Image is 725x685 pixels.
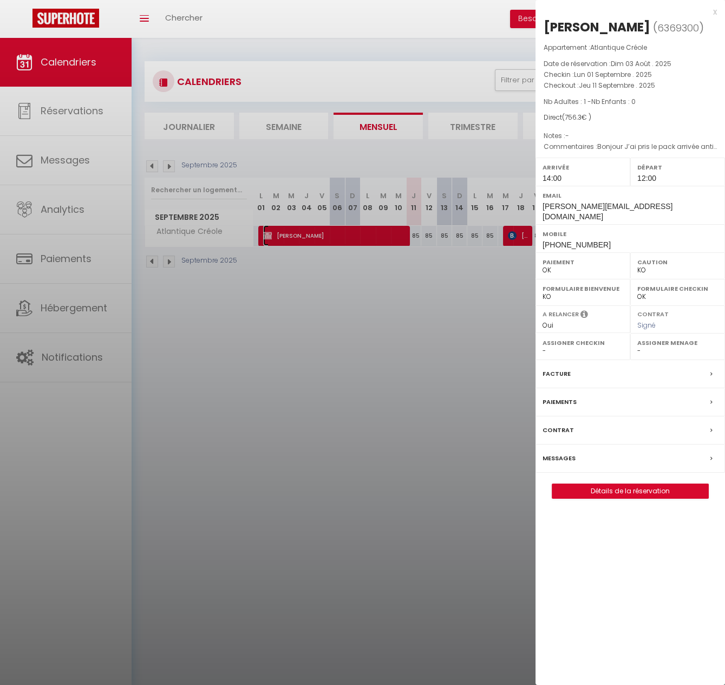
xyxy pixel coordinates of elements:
[637,337,718,348] label: Assigner Menage
[543,202,672,221] span: [PERSON_NAME][EMAIL_ADDRESS][DOMAIN_NAME]
[574,70,652,79] span: Lun 01 Septembre . 2025
[562,113,591,122] span: ( € )
[544,80,717,91] p: Checkout :
[565,113,582,122] span: 756.3
[543,190,718,201] label: Email
[543,283,623,294] label: Formulaire Bienvenue
[552,484,709,499] button: Détails de la réservation
[543,310,579,319] label: A relancer
[544,18,650,36] div: [PERSON_NAME]
[637,321,656,330] span: Signé
[544,58,717,69] p: Date de réservation :
[544,69,717,80] p: Checkin :
[543,257,623,268] label: Paiement
[544,42,717,53] p: Appartement :
[544,97,636,106] span: Nb Adultes : 1 -
[543,368,571,380] label: Facture
[543,425,574,436] label: Contrat
[543,162,623,173] label: Arrivée
[590,43,647,52] span: Atlantique Créole
[543,229,718,239] label: Mobile
[544,113,717,123] div: Direct
[611,59,671,68] span: Dim 03 Août . 2025
[9,4,41,37] button: Ouvrir le widget de chat LiveChat
[637,283,718,294] label: Formulaire Checkin
[579,81,655,90] span: Jeu 11 Septembre . 2025
[543,174,561,182] span: 14:00
[543,337,623,348] label: Assigner Checkin
[637,310,669,317] label: Contrat
[637,174,656,182] span: 12:00
[565,131,569,140] span: -
[637,162,718,173] label: Départ
[552,484,708,498] a: Détails de la réservation
[535,5,717,18] div: x
[591,97,636,106] span: Nb Enfants : 0
[653,20,704,35] span: ( )
[543,396,577,408] label: Paiements
[580,310,588,322] i: Sélectionner OUI si vous souhaiter envoyer les séquences de messages post-checkout
[544,141,717,152] p: Commentaires :
[657,21,699,35] span: 6369300
[679,636,717,677] iframe: Chat
[543,240,611,249] span: [PHONE_NUMBER]
[637,257,718,268] label: Caution
[544,131,717,141] p: Notes :
[543,453,576,464] label: Messages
